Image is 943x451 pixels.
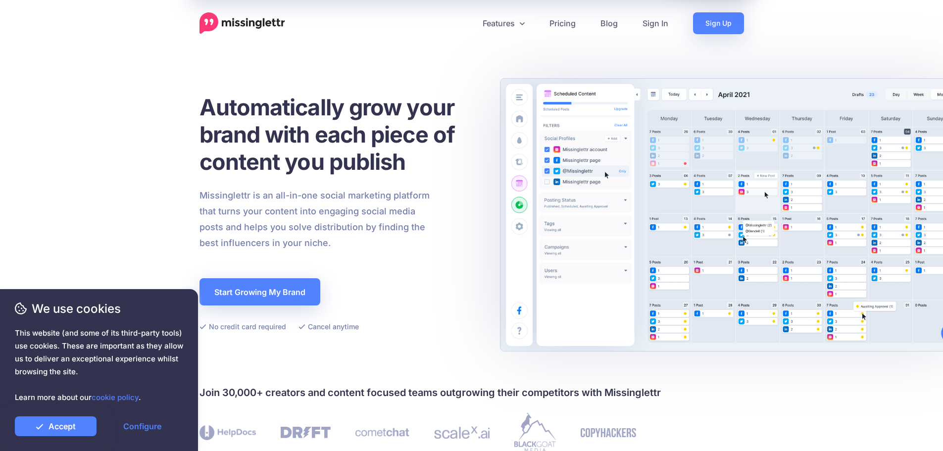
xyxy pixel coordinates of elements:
a: Start Growing My Brand [199,278,320,305]
a: Accept [15,416,97,436]
a: Sign Up [693,12,744,34]
li: Cancel anytime [298,320,359,333]
a: cookie policy [92,393,139,402]
span: We use cookies [15,300,183,317]
a: Features [470,12,537,34]
li: No credit card required [199,320,286,333]
p: Missinglettr is an all-in-one social marketing platform that turns your content into engaging soc... [199,188,430,251]
a: Pricing [537,12,588,34]
a: Sign In [630,12,681,34]
a: Home [199,12,285,34]
span: This website (and some of its third-party tools) use cookies. These are important as they allow u... [15,327,183,404]
h1: Automatically grow your brand with each piece of content you publish [199,94,479,175]
a: Configure [101,416,183,436]
h4: Join 30,000+ creators and content focused teams outgrowing their competitors with Missinglettr [199,385,744,401]
a: Blog [588,12,630,34]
